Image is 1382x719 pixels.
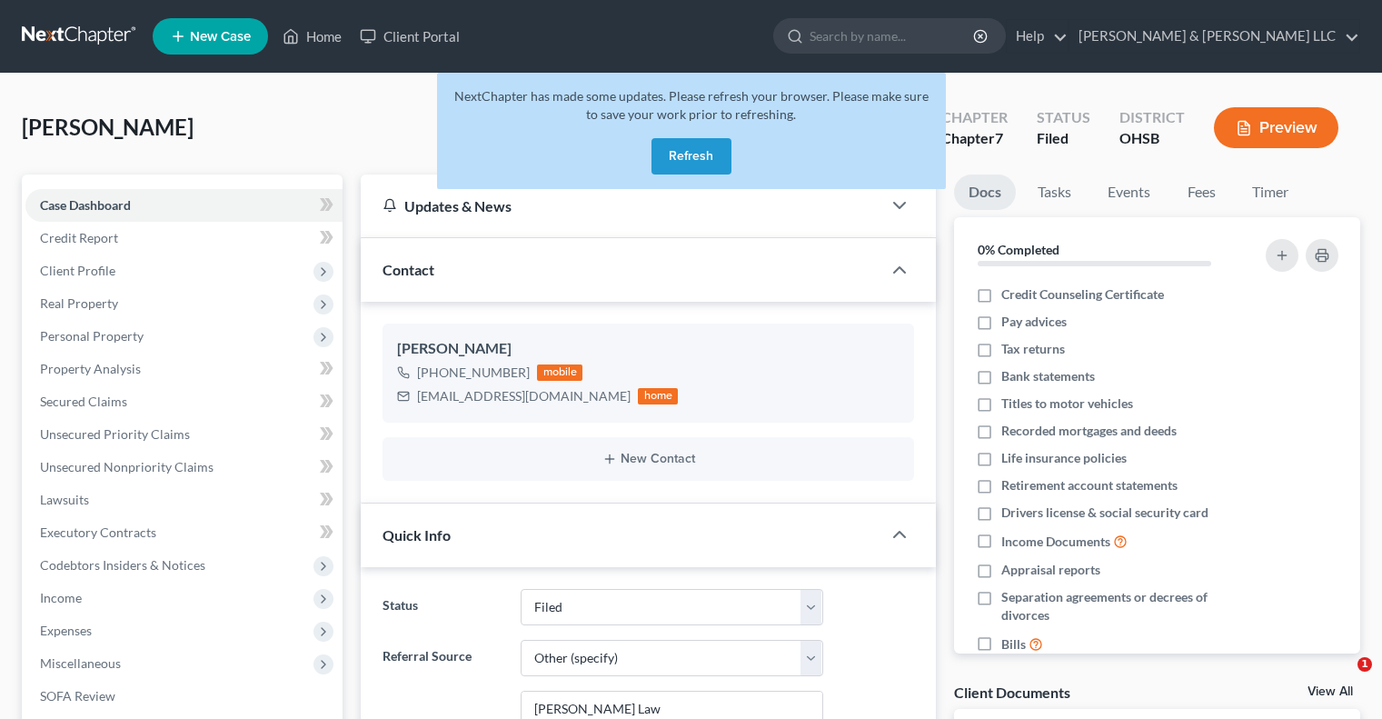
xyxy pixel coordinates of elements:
[1001,588,1243,624] span: Separation agreements or decrees of divorces
[1001,635,1026,654] span: Bills
[40,459,214,474] span: Unsecured Nonpriority Claims
[1357,657,1372,672] span: 1
[273,20,351,53] a: Home
[40,524,156,540] span: Executory Contracts
[397,452,900,466] button: New Contact
[1238,175,1303,210] a: Timer
[978,242,1059,257] strong: 0% Completed
[1023,175,1086,210] a: Tasks
[40,688,115,704] span: SOFA Review
[40,492,89,507] span: Lawsuits
[25,680,343,713] a: SOFA Review
[40,426,190,442] span: Unsecured Priority Claims
[1001,561,1100,579] span: Appraisal reports
[1001,422,1177,440] span: Recorded mortgages and deeds
[397,338,900,360] div: [PERSON_NAME]
[537,364,582,381] div: mobile
[40,557,205,573] span: Codebtors Insiders & Notices
[941,107,1008,128] div: Chapter
[1001,340,1065,358] span: Tax returns
[1001,313,1067,331] span: Pay advices
[383,526,451,544] span: Quick Info
[995,129,1003,146] span: 7
[40,230,118,245] span: Credit Report
[25,189,343,222] a: Case Dashboard
[954,683,1070,702] div: Client Documents
[40,394,127,409] span: Secured Claims
[25,516,343,549] a: Executory Contracts
[638,388,678,404] div: home
[383,196,860,215] div: Updates & News
[417,364,530,382] div: [PHONE_NUMBER]
[1001,394,1133,413] span: Titles to motor vehicles
[383,261,434,278] span: Contact
[40,263,115,278] span: Client Profile
[40,295,118,311] span: Real Property
[1093,175,1165,210] a: Events
[1037,128,1090,149] div: Filed
[954,175,1016,210] a: Docs
[25,353,343,385] a: Property Analysis
[40,197,131,213] span: Case Dashboard
[25,418,343,451] a: Unsecured Priority Claims
[373,589,511,625] label: Status
[22,114,194,140] span: [PERSON_NAME]
[417,387,631,405] div: [EMAIL_ADDRESS][DOMAIN_NAME]
[1119,128,1185,149] div: OHSB
[40,590,82,605] span: Income
[1001,367,1095,385] span: Bank statements
[454,88,929,122] span: NextChapter has made some updates. Please refresh your browser. Please make sure to save your wor...
[1001,476,1178,494] span: Retirement account statements
[40,623,92,638] span: Expenses
[1037,107,1090,128] div: Status
[1119,107,1185,128] div: District
[1001,533,1110,551] span: Income Documents
[1001,449,1127,467] span: Life insurance policies
[25,385,343,418] a: Secured Claims
[40,361,141,376] span: Property Analysis
[1320,657,1364,701] iframe: Intercom live chat
[941,128,1008,149] div: Chapter
[25,484,343,516] a: Lawsuits
[1001,285,1164,304] span: Credit Counseling Certificate
[1307,685,1353,698] a: View All
[40,655,121,671] span: Miscellaneous
[1069,20,1359,53] a: [PERSON_NAME] & [PERSON_NAME] LLC
[810,19,976,53] input: Search by name...
[351,20,469,53] a: Client Portal
[651,138,731,175] button: Refresh
[1172,175,1230,210] a: Fees
[1214,107,1338,148] button: Preview
[40,328,144,344] span: Personal Property
[1001,504,1208,522] span: Drivers license & social security card
[25,222,343,255] a: Credit Report
[190,30,251,44] span: New Case
[25,451,343,484] a: Unsecured Nonpriority Claims
[1007,20,1068,53] a: Help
